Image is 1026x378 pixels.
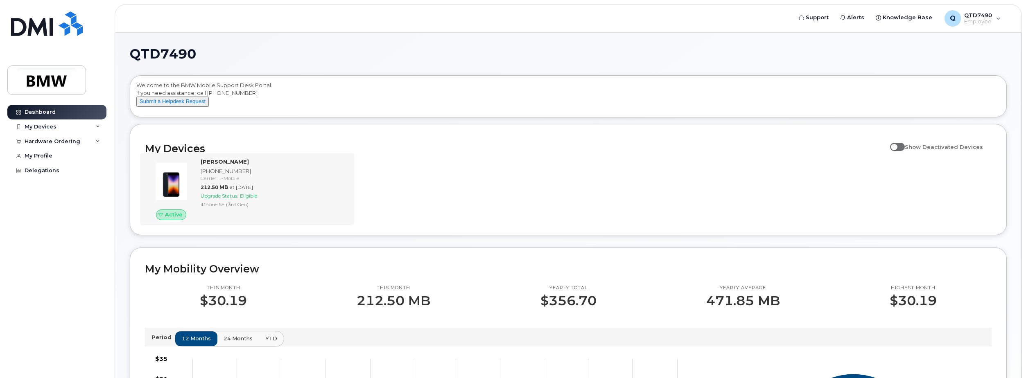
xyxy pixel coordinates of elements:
p: 471.85 MB [706,293,780,308]
p: Yearly total [540,285,597,291]
span: at [DATE] [230,184,253,190]
span: 24 months [224,335,253,342]
p: $30.19 [200,293,247,308]
span: QTD7490 [130,48,196,60]
div: Welcome to the BMW Mobile Support Desk Portal If you need assistance, call [PHONE_NUMBER]. [136,81,1000,114]
a: Active[PERSON_NAME][PHONE_NUMBER]Carrier: T-Mobile212.50 MBat [DATE]Upgrade Status:EligibleiPhone... [145,158,349,220]
p: Highest month [890,285,937,291]
tspan: $35 [155,355,167,362]
p: $30.19 [890,293,937,308]
div: iPhone SE (3rd Gen) [201,201,346,208]
input: Show Deactivated Devices [890,139,897,146]
span: Upgrade Status: [201,193,238,199]
p: This month [200,285,247,291]
strong: [PERSON_NAME] [201,158,249,165]
p: $356.70 [540,293,597,308]
span: Active [165,211,183,218]
span: 212.50 MB [201,184,228,190]
div: [PHONE_NUMBER] [201,167,346,175]
button: Submit a Helpdesk Request [136,97,209,107]
a: Submit a Helpdesk Request [136,98,209,104]
h2: My Mobility Overview [145,263,992,275]
span: Eligible [240,193,257,199]
p: Yearly average [706,285,780,291]
div: Carrier: T-Mobile [201,175,346,182]
p: Period [151,333,175,341]
p: This month [357,285,430,291]
span: YTD [265,335,277,342]
p: 212.50 MB [357,293,430,308]
img: image20231002-3703462-1angbar.jpeg [151,162,191,201]
span: Show Deactivated Devices [905,144,983,150]
h2: My Devices [145,142,886,155]
iframe: Messenger Launcher [990,342,1020,372]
